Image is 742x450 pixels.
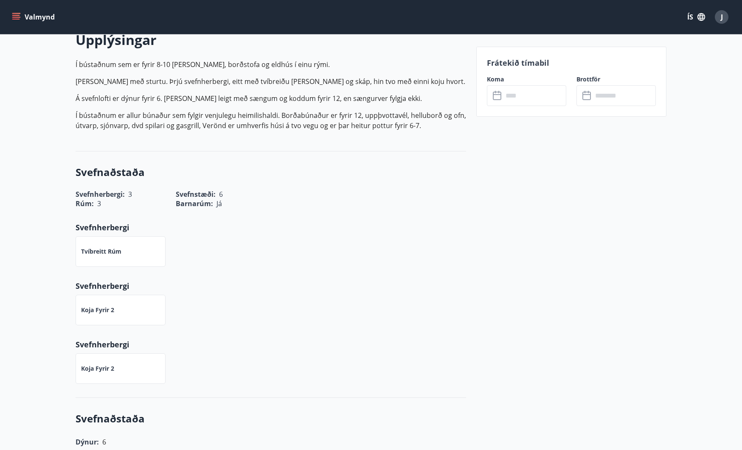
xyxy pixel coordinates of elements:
span: J [721,12,723,22]
label: Brottför [576,75,656,84]
label: Koma [487,75,566,84]
h3: Svefnaðstaða [76,165,466,179]
p: Svefnherbergi [76,339,466,350]
button: menu [10,9,58,25]
p: Koja fyrir 2 [81,364,114,373]
span: Barnarúm : [176,199,213,208]
span: Rúm : [76,199,94,208]
h6: 6 [102,436,106,448]
p: Svefnherbergi [76,280,466,291]
h3: Svefnaðstaða [76,411,466,426]
p: Í bústaðnum sem er fyrir 8-10 [PERSON_NAME], borðstofa og eldhús í einu rými. [76,59,466,70]
button: ÍS [683,9,710,25]
p: Á svefnlofti er dýnur fyrir 6. [PERSON_NAME] leigt með sængum og koddum fyrir 12, en sængurver fy... [76,93,466,103]
h2: Upplýsingar [76,31,466,49]
p: Tvíbreitt rúm [81,247,121,256]
p: [PERSON_NAME] með sturtu. Þrjú svefnherbergi, eitt með tvíbreiðu [PERSON_NAME] og skáp, hin tvo m... [76,76,466,87]
p: Koja fyrir 2 [81,306,114,314]
p: Í bústaðnum er allur búnaður sem fylgir venjulegu heimilishaldi. Borðabúnaður er fyrir 12, uppþvo... [76,110,466,131]
span: 3 [97,199,101,208]
p: Svefnherbergi [76,222,466,233]
span: Dýnur: [76,437,99,447]
p: Frátekið tímabil [487,57,656,68]
button: J [711,7,732,27]
span: Já [216,199,222,208]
